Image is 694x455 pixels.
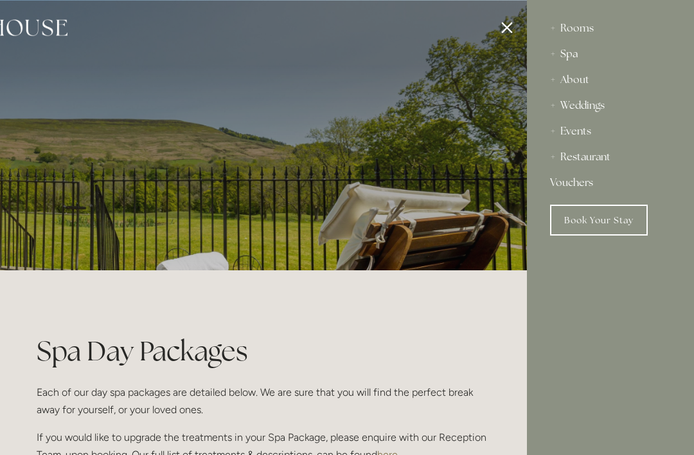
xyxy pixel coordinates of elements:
div: Rooms [550,15,671,41]
div: Events [550,118,671,144]
a: Book Your Stay [550,205,648,236]
a: Vouchers [550,170,671,196]
div: About [550,67,671,93]
div: Spa [550,41,671,67]
div: Restaurant [550,144,671,170]
div: Weddings [550,93,671,118]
